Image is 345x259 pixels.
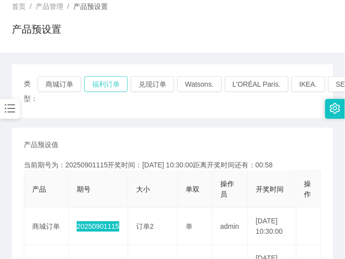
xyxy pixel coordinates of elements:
[304,180,311,198] span: 操作
[186,222,193,230] span: 单
[24,208,69,245] td: 商城订单
[256,185,284,193] span: 开奖时间
[77,185,91,193] span: 期号
[32,185,46,193] span: 产品
[212,208,248,245] td: admin
[292,76,325,92] button: IKEA.
[248,208,296,245] td: [DATE] 10:30:00
[177,76,222,92] button: Watsons.
[69,208,128,245] td: 20250901115
[225,76,289,92] button: L'ORÉAL Paris.
[12,2,26,10] span: 首页
[24,140,58,150] span: 产品预设值
[220,180,234,198] span: 操作员
[84,76,128,92] button: 福利订单
[24,160,321,170] div: 当前期号为：20250901115开奖时间：[DATE] 10:30:00距离开奖时间还有：00:58
[131,76,174,92] button: 兑现订单
[38,76,81,92] button: 商城订单
[186,185,199,193] span: 单双
[36,2,63,10] span: 产品管理
[24,76,38,106] span: 类型：
[67,2,69,10] span: /
[30,2,32,10] span: /
[330,103,341,114] i: 图标: setting
[12,22,61,37] h1: 产品预设置
[3,102,16,115] i: 图标: bars
[73,2,108,10] span: 产品预设置
[136,185,150,193] span: 大小
[136,222,154,230] span: 订单2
